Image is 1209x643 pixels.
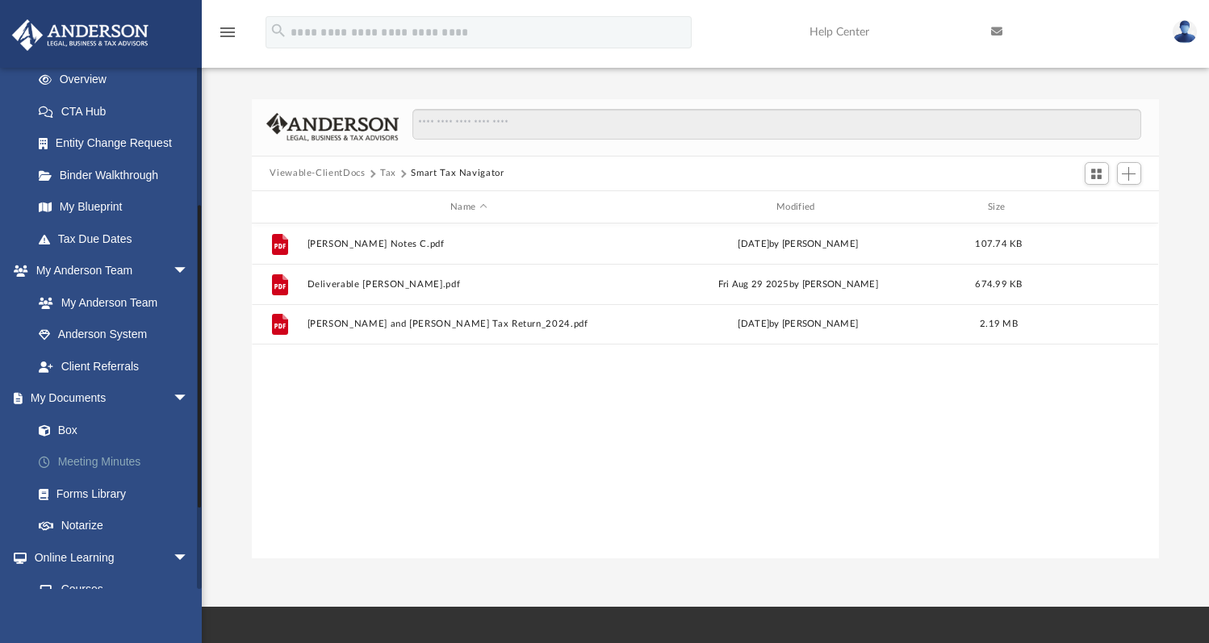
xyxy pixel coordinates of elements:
div: Modified [637,200,960,215]
span: arrow_drop_down [173,255,205,288]
img: Anderson Advisors Platinum Portal [7,19,153,51]
a: My Blueprint [23,191,205,223]
a: Entity Change Request [23,127,213,160]
div: id [259,200,299,215]
a: Courses [23,574,205,606]
span: 2.19 MB [980,320,1018,329]
a: My Anderson Team [23,286,197,319]
div: [DATE] by [PERSON_NAME] [637,318,960,332]
button: [PERSON_NAME] Notes C.pdf [307,239,630,249]
img: User Pic [1173,20,1197,44]
a: Tax Due Dates [23,223,213,255]
i: menu [218,23,237,42]
a: CTA Hub [23,95,213,127]
a: Anderson System [23,319,205,351]
i: search [270,22,287,40]
a: Overview [23,64,213,96]
button: Switch to Grid View [1085,162,1109,185]
span: arrow_drop_down [173,541,205,574]
span: arrow_drop_down [173,382,205,415]
span: 674.99 KB [976,280,1023,289]
div: [DATE] by [PERSON_NAME] [637,237,960,252]
button: Viewable-ClientDocs [270,166,365,181]
button: Smart Tax Navigator [411,166,504,181]
a: Binder Walkthrough [23,159,213,191]
div: Fri Aug 29 2025 by [PERSON_NAME] [637,278,960,292]
div: grid [252,223,1158,558]
a: My Anderson Teamarrow_drop_down [11,255,205,287]
a: Notarize [23,510,213,542]
a: My Documentsarrow_drop_down [11,382,213,415]
div: Name [307,200,630,215]
a: Forms Library [23,478,205,510]
button: Deliverable [PERSON_NAME].pdf [307,279,630,290]
button: Add [1117,162,1141,185]
div: Size [967,200,1031,215]
a: Box [23,414,205,446]
a: Client Referrals [23,350,205,382]
div: id [1039,200,1152,215]
button: [PERSON_NAME] and [PERSON_NAME] Tax Return_2024.pdf [307,319,630,330]
a: Online Learningarrow_drop_down [11,541,205,574]
a: menu [218,31,237,42]
span: 107.74 KB [976,240,1023,248]
a: Meeting Minutes [23,446,213,478]
button: Tax [380,166,396,181]
input: Search files and folders [412,109,1141,140]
